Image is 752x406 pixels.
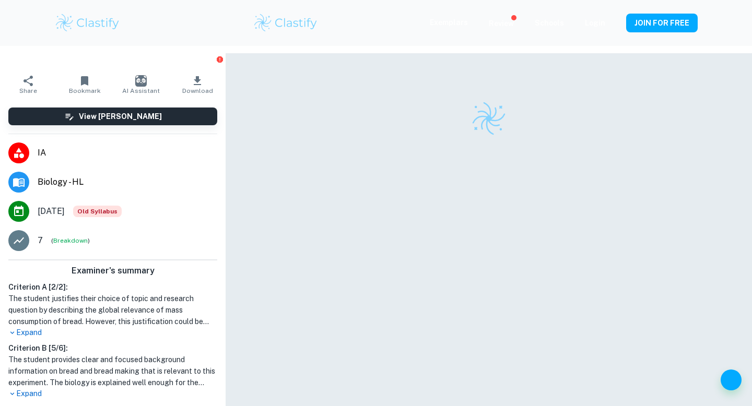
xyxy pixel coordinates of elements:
[8,388,217,399] p: Expand
[430,17,468,28] p: Exemplars
[53,236,88,245] button: Breakdown
[38,176,217,188] span: Biology - HL
[169,70,226,99] button: Download
[113,70,169,99] button: AI Assistant
[38,147,217,159] span: IA
[253,13,319,33] img: Clastify logo
[135,75,147,87] img: AI Assistant
[585,19,605,27] a: Login
[535,19,564,27] a: Schools
[56,70,113,99] button: Bookmark
[721,369,742,390] button: Help and Feedback
[182,87,213,94] span: Download
[8,293,217,327] h1: The student justifies their choice of topic and research question by describing the global releva...
[8,342,217,354] h6: Criterion B [ 5 / 6 ]:
[38,234,43,247] p: 7
[122,87,160,94] span: AI Assistant
[8,354,217,388] h1: The student provides clear and focused background information on bread and bread making that is r...
[73,206,122,217] span: Old Syllabus
[79,111,162,122] h6: View [PERSON_NAME]
[8,108,217,125] button: View [PERSON_NAME]
[8,327,217,338] p: Expand
[216,55,224,63] button: Report issue
[626,14,698,32] button: JOIN FOR FREE
[4,265,221,277] h6: Examiner's summary
[471,100,507,137] img: Clastify logo
[8,281,217,293] h6: Criterion A [ 2 / 2 ]:
[73,206,122,217] div: Starting from the May 2025 session, the Biology IA requirements have changed. It's OK to refer to...
[54,13,121,33] img: Clastify logo
[19,87,37,94] span: Share
[489,18,514,29] p: Review
[38,205,65,218] span: [DATE]
[51,236,90,246] span: ( )
[69,87,101,94] span: Bookmark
